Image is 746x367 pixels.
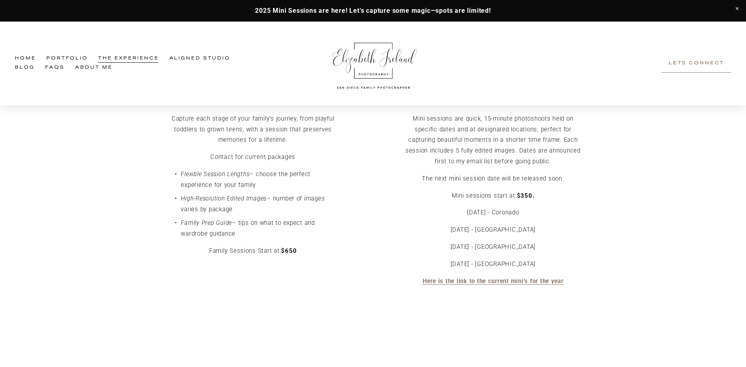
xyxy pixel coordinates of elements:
p: Family Sessions Start at: [165,246,340,256]
p: – number of images varies by package [181,193,340,215]
p: – tips on what to expect and wardrobe guidance [181,218,340,239]
em: High-Resolution Edited Images [181,195,267,202]
p: [DATE] - [GEOGRAPHIC_DATA] [405,224,581,235]
em: Family Prep Guide [181,219,232,226]
a: Portfolio [46,54,88,63]
a: Home [15,54,36,63]
p: [DATE] - [GEOGRAPHIC_DATA] [405,242,581,252]
p: Mini sessions are quick, 15-minute photoshoots held on specific dates and at designated locations... [405,113,581,167]
p: [DATE] - [GEOGRAPHIC_DATA] [405,259,581,270]
a: Aligned Studio [169,54,230,63]
em: Flexible Session Lengths [181,171,249,178]
a: Blog [15,63,35,73]
a: Lets Connect [661,54,731,73]
a: About Me [75,63,113,73]
p: Mini sessions start at: [405,190,581,201]
a: Here is the link to the current mini’s for the year [423,278,564,285]
strong: $650 [281,247,297,254]
span: The Experience [98,55,158,63]
a: folder dropdown [98,54,158,63]
p: The next mini session date will be released soon. [405,173,581,184]
p: Capture each stage of your family’s journey, from playful toddlers to grown teens, with a session... [165,113,340,145]
p: [DATE] - Coronado [405,207,581,218]
a: FAQs [45,63,65,73]
img: Elizabeth Ireland Photography San Diego Family Photographer [328,35,420,92]
p: Contact for current packages [165,152,340,163]
strong: $350. [517,192,534,199]
p: – choose the perfect experience for your family [181,169,340,190]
